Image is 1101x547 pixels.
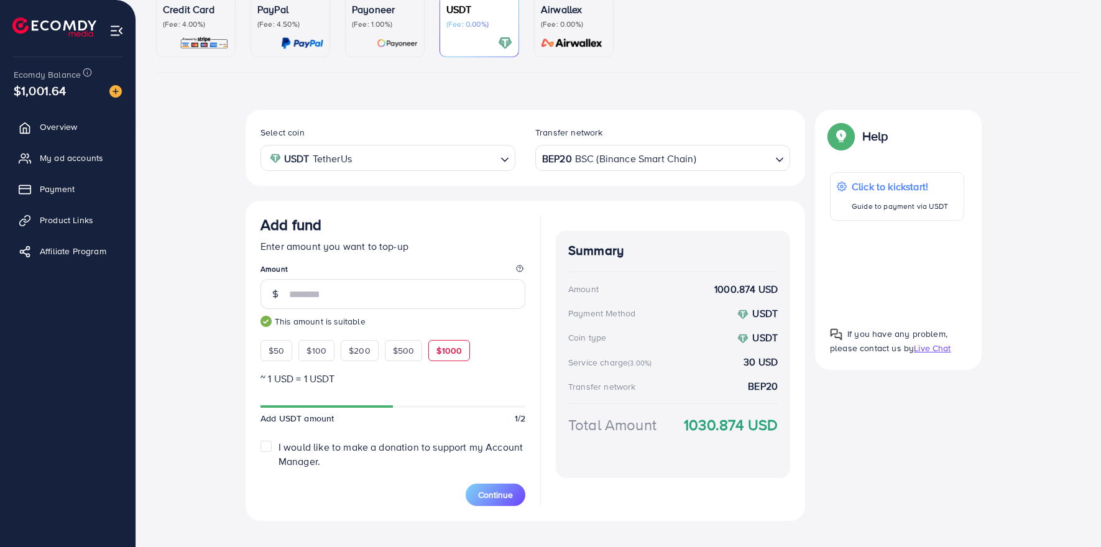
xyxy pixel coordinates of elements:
strong: 1030.874 USD [684,414,778,436]
span: Add USDT amount [260,412,334,425]
p: (Fee: 4.50%) [257,19,323,29]
img: Popup guide [830,328,842,341]
p: Credit Card [163,2,229,17]
label: Select coin [260,126,305,139]
img: coin [270,153,281,164]
div: Search for option [535,145,790,170]
span: $500 [393,344,415,357]
p: Payoneer [352,2,418,17]
p: USDT [446,2,512,17]
div: Amount [568,283,599,295]
p: Guide to payment via USDT [852,199,948,214]
img: card [180,36,229,50]
span: $200 [349,344,371,357]
strong: USDT [284,150,310,168]
p: (Fee: 1.00%) [352,19,418,29]
span: Product Links [40,214,93,226]
img: image [109,85,122,98]
strong: USDT [752,306,778,320]
img: card [537,36,607,50]
p: Click to kickstart! [852,179,948,194]
img: Popup guide [830,125,852,147]
small: (3.00%) [628,358,652,368]
span: BSC (Binance Smart Chain) [575,150,696,168]
a: My ad accounts [9,145,126,170]
legend: Amount [260,264,525,279]
a: Overview [9,114,126,139]
img: card [498,36,512,50]
p: Help [862,129,888,144]
p: Airwallex [541,2,607,17]
img: guide [260,316,272,327]
span: $50 [269,344,284,357]
a: Product Links [9,208,126,232]
p: Enter amount you want to top-up [260,239,525,254]
strong: USDT [752,331,778,344]
a: Affiliate Program [9,239,126,264]
h3: Add fund [260,216,321,234]
span: If you have any problem, please contact us by [830,328,947,354]
label: Transfer network [535,126,603,139]
span: My ad accounts [40,152,103,164]
span: Affiliate Program [40,245,106,257]
div: Search for option [260,145,515,170]
button: Continue [466,484,525,506]
span: $100 [306,344,326,357]
a: Payment [9,177,126,201]
span: 1/2 [515,412,525,425]
img: card [377,36,418,50]
h4: Summary [568,243,778,259]
p: ~ 1 USD = 1 USDT [260,371,525,386]
span: I would like to make a donation to support my Account Manager. [279,440,523,468]
strong: 30 USD [744,355,778,369]
p: (Fee: 0.00%) [446,19,512,29]
span: $1000 [436,344,462,357]
span: TetherUs [313,150,352,168]
p: (Fee: 0.00%) [541,19,607,29]
div: Service charge [568,356,655,369]
div: Total Amount [568,414,656,436]
strong: BEP20 [748,379,778,393]
div: Transfer network [568,380,636,393]
span: Overview [40,121,77,133]
p: (Fee: 4.00%) [163,19,229,29]
div: Payment Method [568,307,635,319]
span: Ecomdy Balance [14,68,81,81]
img: coin [737,333,749,344]
span: Live Chat [914,342,951,354]
span: $1,001.64 [14,81,66,99]
input: Search for option [356,149,495,168]
img: coin [737,309,749,320]
img: card [281,36,323,50]
span: Continue [478,489,513,501]
small: This amount is suitable [260,315,525,328]
strong: BEP20 [542,150,572,168]
iframe: Chat [1048,491,1092,538]
input: Search for option [698,149,770,168]
div: Coin type [568,331,606,344]
img: logo [12,17,96,37]
span: Payment [40,183,75,195]
p: PayPal [257,2,323,17]
strong: 1000.874 USD [714,282,778,296]
img: menu [109,24,124,38]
